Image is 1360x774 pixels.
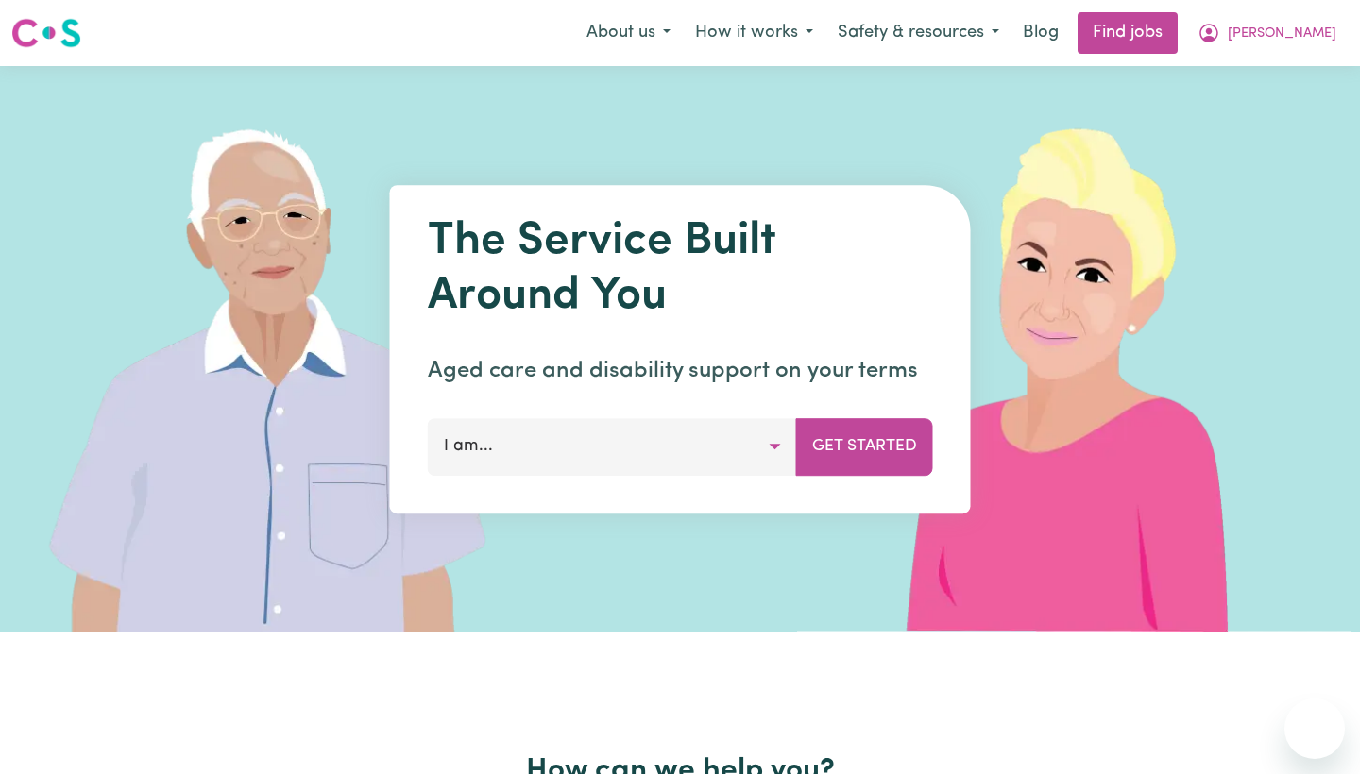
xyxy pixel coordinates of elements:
a: Careseekers logo [11,11,81,55]
button: How it works [683,13,825,53]
span: [PERSON_NAME] [1228,24,1336,44]
iframe: Button to launch messaging window, conversation in progress [1284,698,1345,759]
button: My Account [1185,13,1349,53]
p: Aged care and disability support on your terms [428,354,933,388]
h1: The Service Built Around You [428,215,933,324]
button: I am... [428,418,797,475]
a: Find jobs [1078,12,1178,54]
button: Get Started [796,418,933,475]
a: Blog [1011,12,1070,54]
button: About us [574,13,683,53]
img: Careseekers logo [11,16,81,50]
button: Safety & resources [825,13,1011,53]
